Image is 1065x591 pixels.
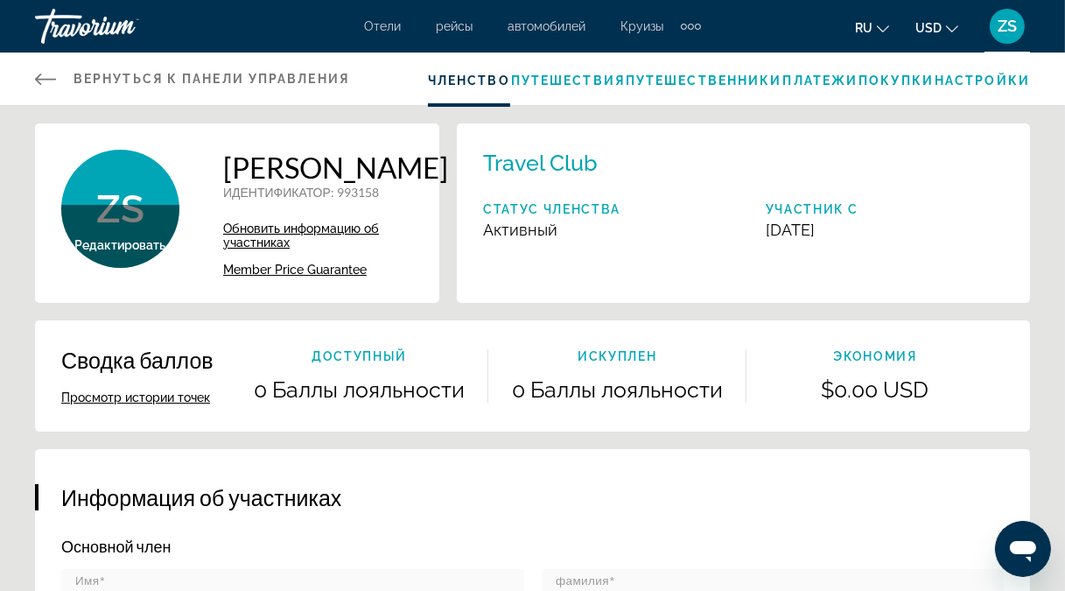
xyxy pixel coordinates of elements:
a: Обновить информацию об участниках [223,222,448,250]
p: 0 Баллы лояльности [231,376,488,403]
p: Экономия [746,349,1004,363]
p: Активный [483,221,620,239]
a: рейсы [436,19,473,33]
button: Change language [855,15,889,40]
a: Путешественники [626,74,782,88]
h3: Информация об участниках [61,484,1004,510]
span: ИДЕНТИФИКАТОР [223,185,331,200]
a: Круизы [620,19,663,33]
button: User Menu [984,8,1030,45]
a: Покупки [858,74,934,88]
p: Участник с [766,202,858,216]
a: Членство [428,74,510,88]
p: : 993158 [223,185,448,200]
span: ZS [998,18,1017,35]
span: Редактировать [75,238,166,252]
a: Отели [364,19,401,33]
span: ru [855,21,872,35]
a: Платежи [783,74,858,88]
p: искуплен [488,349,746,363]
span: USD [915,21,942,35]
button: Редактировать [75,237,166,253]
span: ZS [96,186,144,232]
p: Travel Club [483,150,598,176]
a: Настройки [935,74,1030,88]
p: Сводка баллов [61,347,214,373]
iframe: Кнопка запуска окна обмена сообщениями [995,521,1051,577]
mat-label: Имя [75,574,100,587]
p: 0 Баллы лояльности [488,376,746,403]
mat-label: фамилия [556,574,609,587]
span: Вернуться к панели управления [74,72,349,86]
button: Change currency [915,15,958,40]
p: Статус членства [483,202,620,216]
span: Обновить информацию об участниках [223,222,379,250]
span: Member Price Guarantee [223,263,367,277]
h1: [PERSON_NAME] [223,150,448,185]
p: Основной член [61,537,1004,556]
a: автомобилей [508,19,585,33]
p: $0.00 USD [746,376,1004,403]
a: Вернуться к панели управления [35,53,349,105]
a: Путешествия [511,74,625,88]
p: Доступный [231,349,488,363]
a: Travorium [35,4,210,49]
p: [DATE] [766,221,858,239]
button: Просмотр истории точек [61,390,210,405]
button: Extra navigation items [681,12,701,40]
